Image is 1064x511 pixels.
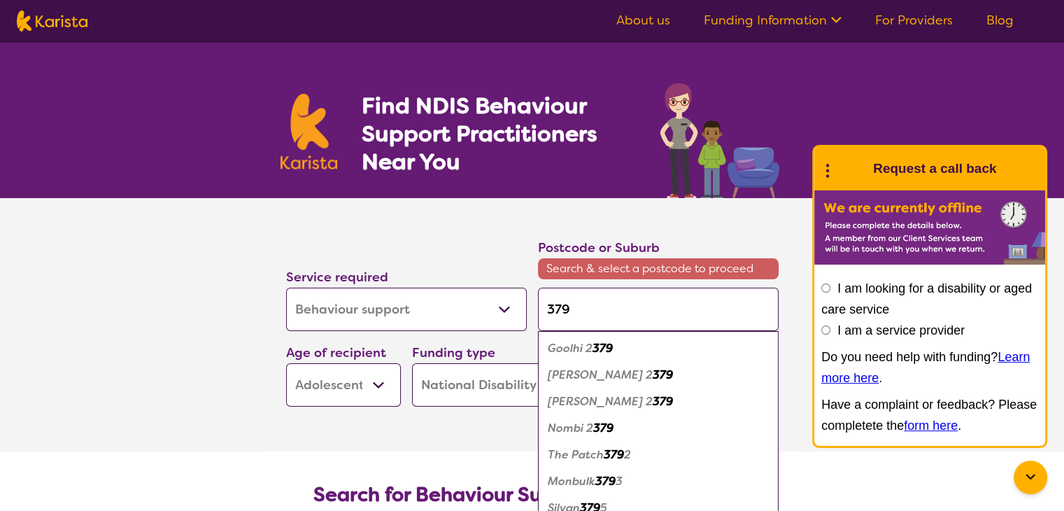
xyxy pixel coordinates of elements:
[545,388,772,415] div: Napier Lane 2379
[412,344,495,361] label: Funding type
[361,92,632,176] h1: Find NDIS Behaviour Support Practitioners Near You
[653,394,673,409] em: 379
[821,394,1038,436] p: Have a complaint or feedback? Please completete the .
[538,288,779,331] input: Type
[604,447,624,462] em: 379
[548,447,604,462] em: The Patch
[538,258,779,279] span: Search & select a postcode to proceed
[545,415,772,442] div: Nombi 2379
[538,239,660,256] label: Postcode or Suburb
[904,419,958,433] a: form here
[17,10,87,31] img: Karista logo
[986,12,1014,29] a: Blog
[821,346,1038,388] p: Do you need help with funding? .
[821,281,1032,316] label: I am looking for a disability or aged care service
[548,474,595,489] em: Monbulk
[656,76,784,198] img: behaviour-support
[616,12,670,29] a: About us
[286,344,386,361] label: Age of recipient
[548,367,653,382] em: [PERSON_NAME] 2
[545,442,772,468] div: The Patch 3792
[548,394,653,409] em: [PERSON_NAME] 2
[548,421,593,435] em: Nombi 2
[837,155,865,183] img: Karista
[595,474,616,489] em: 379
[616,474,623,489] em: 3
[875,12,953,29] a: For Providers
[837,323,965,337] label: I am a service provider
[653,367,673,382] em: 379
[545,362,772,388] div: Mullaley 2379
[873,158,996,179] h1: Request a call back
[814,190,1045,265] img: Karista offline chat form to request call back
[548,341,593,356] em: Goolhi 2
[593,341,613,356] em: 379
[545,468,772,495] div: Monbulk 3793
[281,94,338,169] img: Karista logo
[286,269,388,286] label: Service required
[545,335,772,362] div: Goolhi 2379
[593,421,613,435] em: 379
[624,447,631,462] em: 2
[704,12,842,29] a: Funding Information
